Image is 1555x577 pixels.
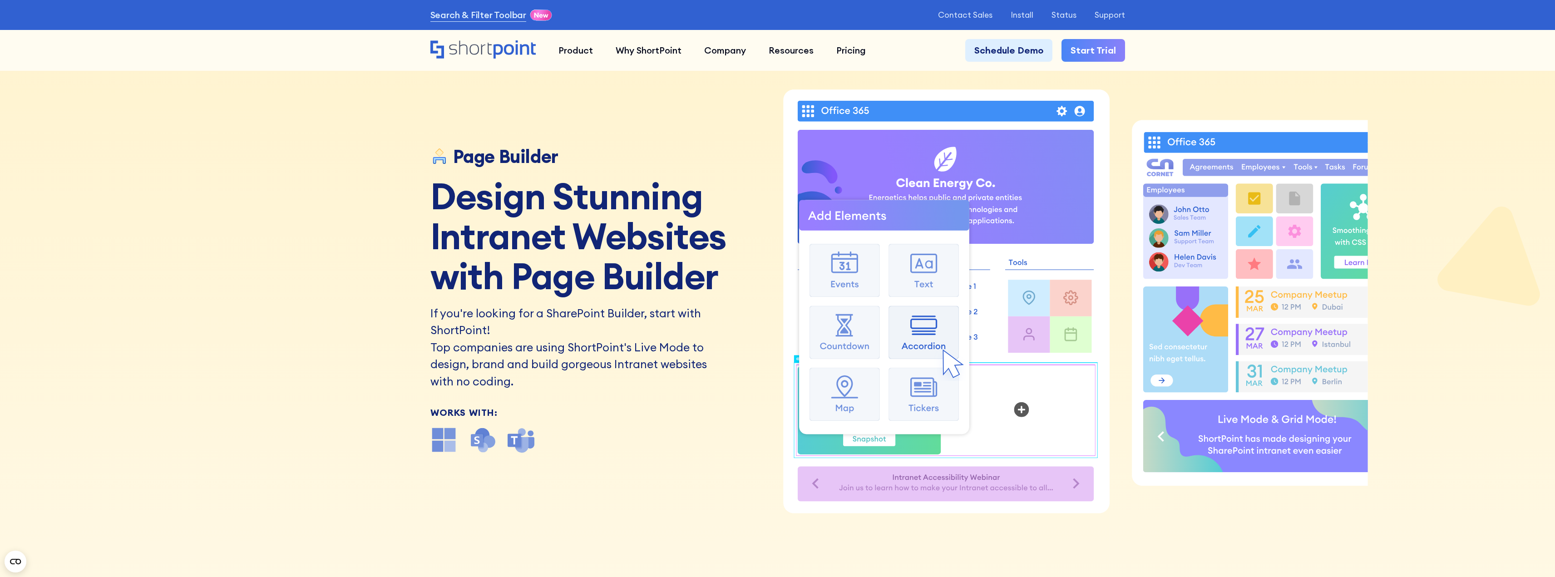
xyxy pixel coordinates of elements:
[778,60,1368,540] dotlottie-player: ShortPoint Live Mode Animation
[1095,10,1125,20] a: Support
[430,339,712,390] p: Top companies are using ShortPoint's Live Mode to design, brand and build gorgeous Intranet websi...
[1051,10,1076,20] a: Status
[547,39,604,62] a: Product
[757,39,825,62] a: Resources
[430,40,536,60] a: Home
[1392,472,1555,577] iframe: Chat Widget
[5,551,26,572] button: Open CMP widget
[508,426,535,454] img: microsoft teams icon
[558,44,593,57] div: Product
[430,8,526,22] a: Search & Filter Toolbar
[430,176,771,296] h1: Design Stunning Intranet Websites with Page Builder
[430,408,771,417] div: Works With:
[836,44,866,57] div: Pricing
[469,426,496,454] img: SharePoint icon
[1011,10,1033,20] a: Install
[430,426,458,454] img: microsoft office icon
[938,10,992,20] a: Contact Sales
[693,39,757,62] a: Company
[704,44,746,57] div: Company
[453,146,558,167] div: Page Builder
[1061,39,1125,62] a: Start Trial
[430,305,712,339] h2: If you're looking for a SharePoint Builder, start with ShortPoint!
[965,39,1052,62] a: Schedule Demo
[604,39,693,62] a: Why ShortPoint
[825,39,877,62] a: Pricing
[616,44,681,57] div: Why ShortPoint
[769,44,814,57] div: Resources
